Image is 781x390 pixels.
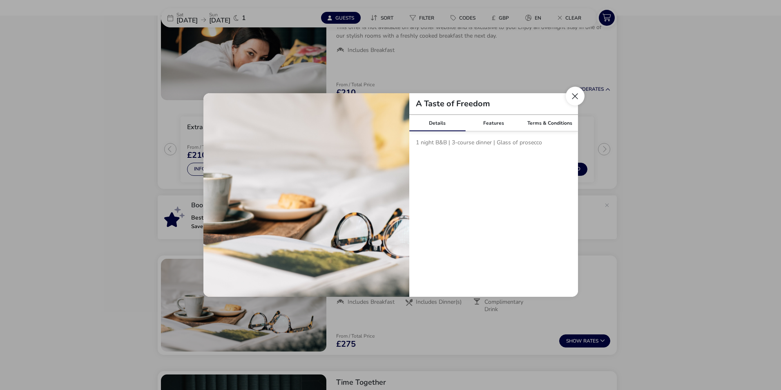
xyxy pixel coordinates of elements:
[465,115,522,131] div: Features
[566,87,585,105] button: Close modal
[522,115,578,131] div: Terms & Conditions
[409,100,497,108] h2: A Taste of Freedom
[416,138,571,150] p: 1 night B&B | 3-course dinner | Glass of prosecco
[203,93,578,297] div: tariffDetails
[409,115,466,131] div: Details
